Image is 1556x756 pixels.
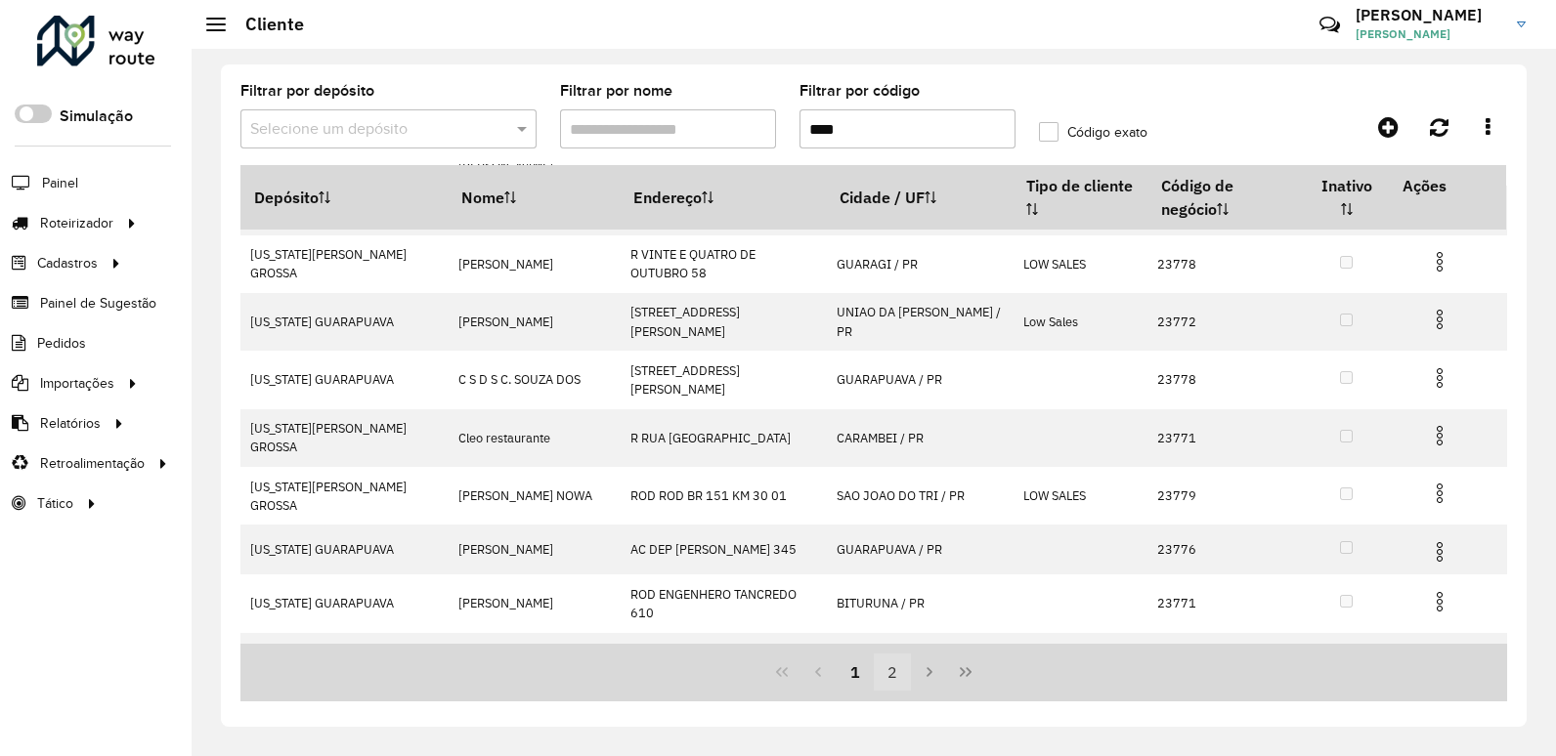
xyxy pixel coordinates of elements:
[240,351,448,408] td: [US_STATE] GUARAPUAVA
[37,493,73,514] span: Tático
[1013,467,1147,525] td: LOW SALES
[620,633,826,691] td: AC CORONEL AMAZONAS 478
[826,574,1013,632] td: BITURUNA / PR
[240,633,448,691] td: [US_STATE] GUARAPUAVA
[620,525,826,574] td: AC DEP [PERSON_NAME] 345
[1305,164,1389,230] th: Inativo
[826,351,1013,408] td: GUARAPUAVA / PR
[874,653,911,691] button: 2
[620,409,826,467] td: R RUA [GEOGRAPHIC_DATA]
[826,525,1013,574] td: GUARAPUAVA / PR
[620,467,826,525] td: ROD ROD BR 151 KM 30 01
[448,409,620,467] td: Cleo restaurante
[826,467,1013,525] td: SAO JOAO DO TRI / PR
[40,413,101,434] span: Relatórios
[1147,235,1305,293] td: 23778
[448,574,620,632] td: [PERSON_NAME]
[448,633,620,691] td: [PERSON_NAME] LTD
[560,79,672,103] label: Filtrar por nome
[1147,633,1305,691] td: 23770
[240,574,448,632] td: [US_STATE] GUARAPUAVA
[620,293,826,351] td: [STREET_ADDRESS][PERSON_NAME]
[1389,165,1506,206] th: Ações
[1147,164,1305,230] th: Código de negócio
[826,409,1013,467] td: CARAMBEI / PR
[240,164,448,230] th: Depósito
[620,574,826,632] td: ROD ENGENHERO TANCREDO 610
[1147,525,1305,574] td: 23776
[226,14,304,35] h2: Cliente
[448,351,620,408] td: C S D S C. SOUZA DOS
[37,333,86,354] span: Pedidos
[1356,6,1502,24] h3: [PERSON_NAME]
[800,79,920,103] label: Filtrar por código
[1147,293,1305,351] td: 23772
[448,467,620,525] td: [PERSON_NAME] NOWA
[1013,633,1147,691] td: Low Sales
[1147,351,1305,408] td: 23778
[1147,467,1305,525] td: 23779
[60,105,133,128] label: Simulação
[240,79,374,103] label: Filtrar por depósito
[40,373,114,394] span: Importações
[837,653,874,691] button: 1
[40,293,156,314] span: Painel de Sugestão
[448,525,620,574] td: [PERSON_NAME]
[37,253,98,273] span: Cadastros
[1356,25,1502,43] span: [PERSON_NAME]
[240,235,448,293] td: [US_STATE][PERSON_NAME] GROSSA
[620,235,826,293] td: R VINTE E QUATRO DE OUTUBRO 58
[1013,293,1147,351] td: Low Sales
[240,525,448,574] td: [US_STATE] GUARAPUAVA
[240,293,448,351] td: [US_STATE] GUARAPUAVA
[826,293,1013,351] td: UNIAO DA [PERSON_NAME] / PR
[448,235,620,293] td: [PERSON_NAME]
[40,213,113,233] span: Roteirizador
[1147,574,1305,632] td: 23771
[240,467,448,525] td: [US_STATE][PERSON_NAME] GROSSA
[448,164,620,230] th: Nome
[826,164,1013,230] th: Cidade / UF
[1309,4,1351,46] a: Contato Rápido
[1039,122,1147,143] label: Código exato
[40,453,145,474] span: Retroalimentação
[1013,164,1147,230] th: Tipo de cliente
[826,633,1013,691] td: UNIAO DA [PERSON_NAME] / PR
[240,409,448,467] td: [US_STATE][PERSON_NAME] GROSSA
[947,653,984,691] button: Last Page
[1013,235,1147,293] td: LOW SALES
[826,235,1013,293] td: GUARAGI / PR
[1147,409,1305,467] td: 23771
[620,351,826,408] td: [STREET_ADDRESS][PERSON_NAME]
[911,653,948,691] button: Next Page
[620,164,826,230] th: Endereço
[448,293,620,351] td: [PERSON_NAME]
[42,173,78,193] span: Painel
